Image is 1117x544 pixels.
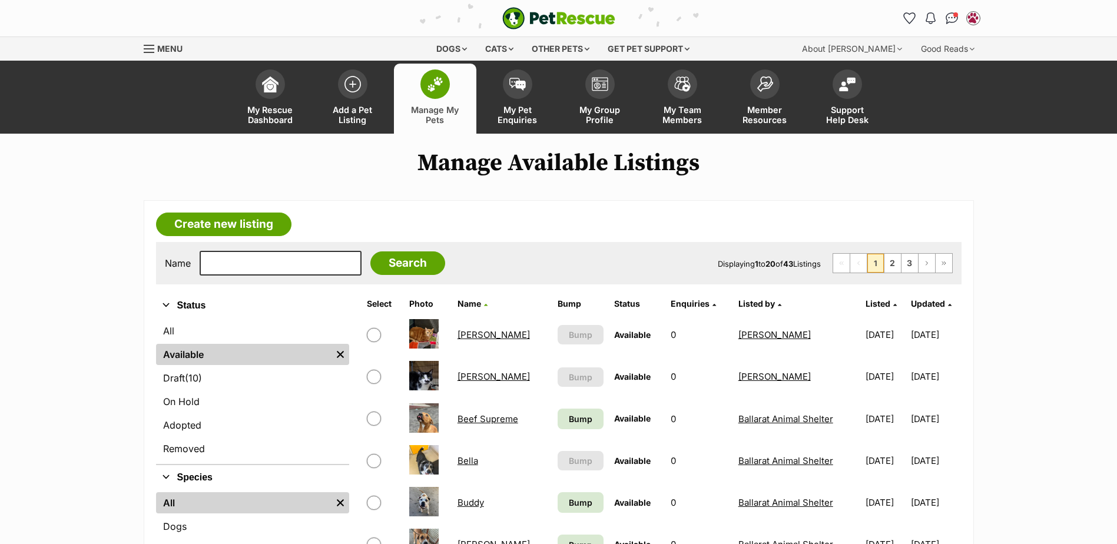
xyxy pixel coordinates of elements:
button: Bump [558,451,604,470]
div: Good Reads [913,37,983,61]
a: Last page [936,254,952,273]
span: Available [614,456,651,466]
button: Notifications [922,9,940,28]
td: 0 [666,482,732,523]
a: Beef Supreme [458,413,518,424]
span: My Pet Enquiries [491,105,544,125]
div: Other pets [523,37,598,61]
span: My Rescue Dashboard [244,105,297,125]
span: Available [614,497,651,507]
a: Create new listing [156,213,291,236]
ul: Account quick links [900,9,983,28]
button: Status [156,298,349,313]
td: [DATE] [911,440,960,481]
img: logo-e224e6f780fb5917bec1dbf3a21bbac754714ae5b6737aabdf751b685950b380.svg [502,7,615,29]
button: My account [964,9,983,28]
span: Bump [569,371,592,383]
td: [DATE] [911,356,960,397]
div: Cats [477,37,522,61]
a: Favourites [900,9,919,28]
td: [DATE] [861,399,910,439]
a: Dogs [156,516,349,537]
td: [DATE] [911,399,960,439]
a: My Pet Enquiries [476,64,559,134]
nav: Pagination [833,253,953,273]
a: Available [156,344,332,365]
span: Menu [157,44,183,54]
a: [PERSON_NAME] [458,329,530,340]
span: Listed [866,298,890,309]
td: [DATE] [911,314,960,355]
td: [DATE] [861,440,910,481]
button: Bump [558,325,604,344]
div: Get pet support [599,37,698,61]
div: Dogs [428,37,475,61]
a: Bump [558,409,604,429]
td: 0 [666,356,732,397]
input: Search [370,251,445,275]
span: Previous page [850,254,867,273]
span: My Group Profile [574,105,627,125]
img: Ballarat Animal Shelter profile pic [967,12,979,24]
span: Listed by [738,298,775,309]
span: Page 1 [867,254,884,273]
a: Page 3 [901,254,918,273]
a: Bella [458,455,478,466]
td: [DATE] [861,356,910,397]
a: Listed by [738,298,781,309]
a: Menu [144,37,191,58]
a: All [156,492,332,513]
span: First page [833,254,850,273]
span: Available [614,371,651,382]
img: dashboard-icon-eb2f2d2d3e046f16d808141f083e7271f6b2e854fb5c12c21221c1fb7104beca.svg [262,76,279,92]
a: PetRescue [502,7,615,29]
strong: 1 [755,259,758,268]
a: Member Resources [724,64,806,134]
span: Bump [569,413,592,425]
th: Bump [553,294,608,313]
span: My Team Members [656,105,709,125]
strong: 43 [783,259,793,268]
a: Listed [866,298,897,309]
span: Available [614,330,651,340]
div: About [PERSON_NAME] [794,37,910,61]
a: My Team Members [641,64,724,134]
a: Ballarat Animal Shelter [738,455,833,466]
span: Member Resources [738,105,791,125]
a: Conversations [943,9,962,28]
img: group-profile-icon-3fa3cf56718a62981997c0bc7e787c4b2cf8bcc04b72c1350f741eb67cf2f40e.svg [592,77,608,91]
img: notifications-46538b983faf8c2785f20acdc204bb7945ddae34d4c08c2a6579f10ce5e182be.svg [926,12,935,24]
img: add-pet-listing-icon-0afa8454b4691262ce3f59096e99ab1cd57d4a30225e0717b998d2c9b9846f56.svg [344,76,361,92]
a: My Rescue Dashboard [229,64,311,134]
a: All [156,320,349,341]
img: chat-41dd97257d64d25036548639549fe6c8038ab92f7586957e7f3b1b290dea8141.svg [946,12,958,24]
a: Draft [156,367,349,389]
span: Name [458,298,481,309]
td: [DATE] [911,482,960,523]
th: Select [362,294,403,313]
a: Removed [156,438,349,459]
img: team-members-icon-5396bd8760b3fe7c0b43da4ab00e1e3bb1a5d9ba89233759b79545d2d3fc5d0d.svg [674,77,691,92]
button: Bump [558,367,604,387]
span: Support Help Desk [821,105,874,125]
a: Ballarat Animal Shelter [738,413,833,424]
td: [DATE] [861,314,910,355]
span: (10) [185,371,202,385]
span: Available [614,413,651,423]
div: Status [156,318,349,464]
label: Name [165,258,191,268]
span: translation missing: en.admin.listings.index.attributes.enquiries [671,298,710,309]
a: Remove filter [332,344,349,365]
th: Photo [405,294,452,313]
strong: 20 [765,259,775,268]
a: Adopted [156,414,349,436]
a: Enquiries [671,298,716,309]
a: Remove filter [332,492,349,513]
a: My Group Profile [559,64,641,134]
a: Page 2 [884,254,901,273]
a: On Hold [156,391,349,412]
span: Add a Pet Listing [326,105,379,125]
img: manage-my-pets-icon-02211641906a0b7f246fdf0571729dbe1e7629f14944591b6c1af311fb30b64b.svg [427,77,443,92]
button: Species [156,470,349,485]
span: Updated [911,298,945,309]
